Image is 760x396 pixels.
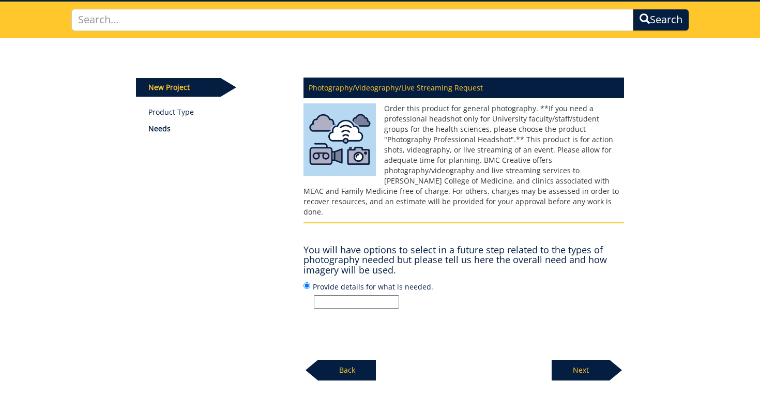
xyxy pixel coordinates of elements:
[633,9,689,31] button: Search
[303,282,310,289] input: Provide details for what is needed.
[314,295,399,309] input: Provide details for what is needed.
[303,78,624,98] p: Photography/Videography/Live Streaming Request
[303,281,624,309] label: Provide details for what is needed.
[136,78,221,97] p: New Project
[303,103,624,217] p: Order this product for general photography. **If you need a professional headshot only for Univer...
[148,107,288,117] a: Product Type
[71,9,633,31] input: Search...
[303,245,624,276] h4: You will have options to select in a future step related to the types of photography needed but p...
[552,360,610,380] p: Next
[148,124,288,134] p: Needs
[318,360,376,380] p: Back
